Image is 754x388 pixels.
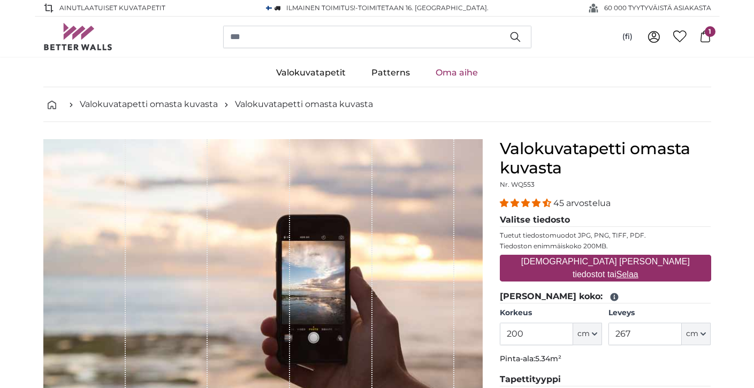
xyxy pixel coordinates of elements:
[614,27,641,47] button: (fi)
[235,98,373,111] a: Valokuvatapetti omasta kuvasta
[359,59,423,87] a: Patterns
[608,308,711,318] label: Leveys
[59,3,165,13] span: AINUTLAATUISET Kuvatapetit
[263,59,359,87] a: Valokuvatapetit
[80,98,218,111] a: Valokuvatapetti omasta kuvasta
[616,270,638,279] u: Selaa
[500,251,711,285] label: [DEMOGRAPHIC_DATA] [PERSON_NAME] tiedostot tai
[500,214,711,227] legend: Valitse tiedosto
[423,59,491,87] a: Oma aihe
[500,308,602,318] label: Korkeus
[500,139,711,178] h1: Valokuvatapetti omasta kuvasta
[355,4,489,12] span: -
[500,180,535,188] span: Nr. WQ553
[573,323,602,345] button: cm
[604,3,711,13] span: 60 000 TYYTYVÄISTÄ ASIAKASTA
[686,329,698,339] span: cm
[705,26,715,37] span: 1
[577,329,590,339] span: cm
[358,4,489,12] span: Toimitetaan 16. [GEOGRAPHIC_DATA].
[553,198,611,208] span: 45 arvostelua
[266,6,272,11] img: Suomi
[500,242,711,250] p: Tiedoston enimmäiskoko 200MB.
[535,354,561,363] span: 5.34m²
[286,4,355,12] span: Ilmainen toimitus!
[500,198,553,208] span: 4.36 stars
[500,354,711,364] p: Pinta-ala:
[43,87,711,122] nav: breadcrumbs
[43,23,113,50] img: Betterwalls
[500,231,711,240] p: Tuetut tiedostomuodot JPG, PNG, TIFF, PDF.
[682,323,711,345] button: cm
[500,290,711,303] legend: [PERSON_NAME] koko:
[500,373,711,386] legend: Tapettityyppi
